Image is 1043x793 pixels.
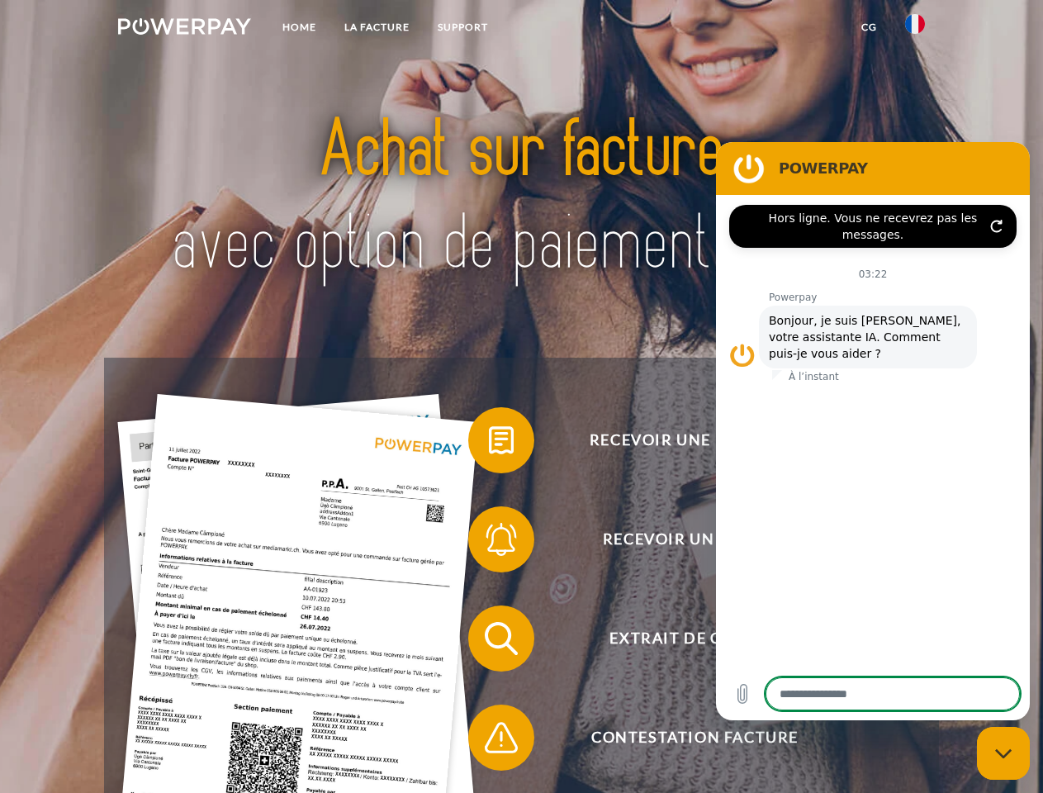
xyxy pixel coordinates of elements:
[481,717,522,758] img: qb_warning.svg
[468,506,898,572] button: Recevoir un rappel?
[330,12,424,42] a: LA FACTURE
[492,506,897,572] span: Recevoir un rappel?
[492,605,897,672] span: Extrait de compte
[118,18,251,35] img: logo-powerpay-white.svg
[468,705,898,771] button: Contestation Facture
[905,14,925,34] img: fr
[481,519,522,560] img: qb_bell.svg
[481,420,522,461] img: qb_bill.svg
[716,142,1030,720] iframe: Fenêtre de messagerie
[977,727,1030,780] iframe: Bouton de lancement de la fenêtre de messagerie, conversation en cours
[492,705,897,771] span: Contestation Facture
[268,12,330,42] a: Home
[158,79,885,316] img: title-powerpay_fr.svg
[847,12,891,42] a: CG
[424,12,502,42] a: Support
[468,605,898,672] button: Extrait de compte
[481,618,522,659] img: qb_search.svg
[468,407,898,473] button: Recevoir une facture ?
[492,407,897,473] span: Recevoir une facture ?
